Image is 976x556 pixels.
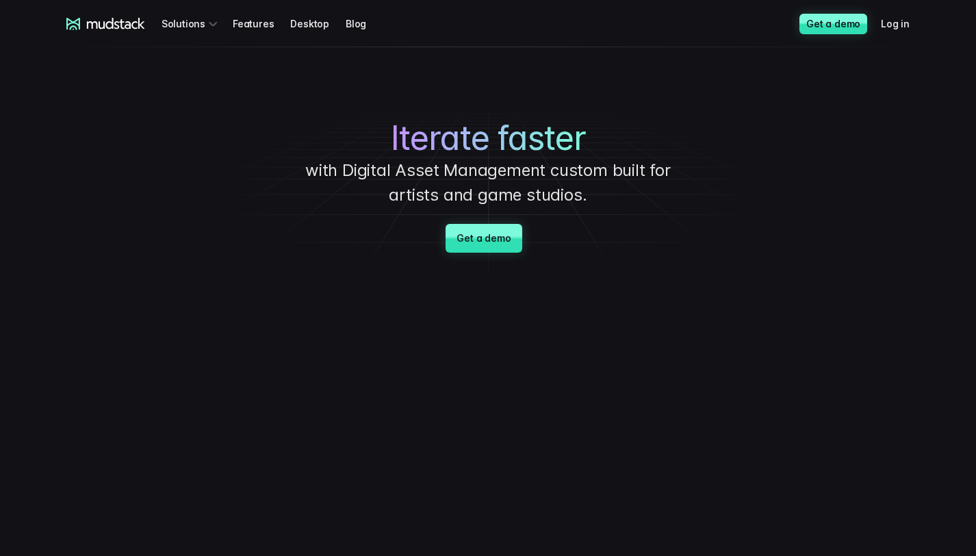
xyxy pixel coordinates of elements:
a: Get a demo [446,224,522,253]
span: Iterate faster [391,118,586,158]
a: Desktop [290,11,346,36]
a: mudstack logo [66,18,145,30]
a: Features [233,11,290,36]
a: Log in [881,11,926,36]
a: Get a demo [799,14,867,34]
a: Blog [346,11,383,36]
p: with Digital Asset Management custom built for artists and game studios. [283,158,693,207]
div: Solutions [162,11,222,36]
